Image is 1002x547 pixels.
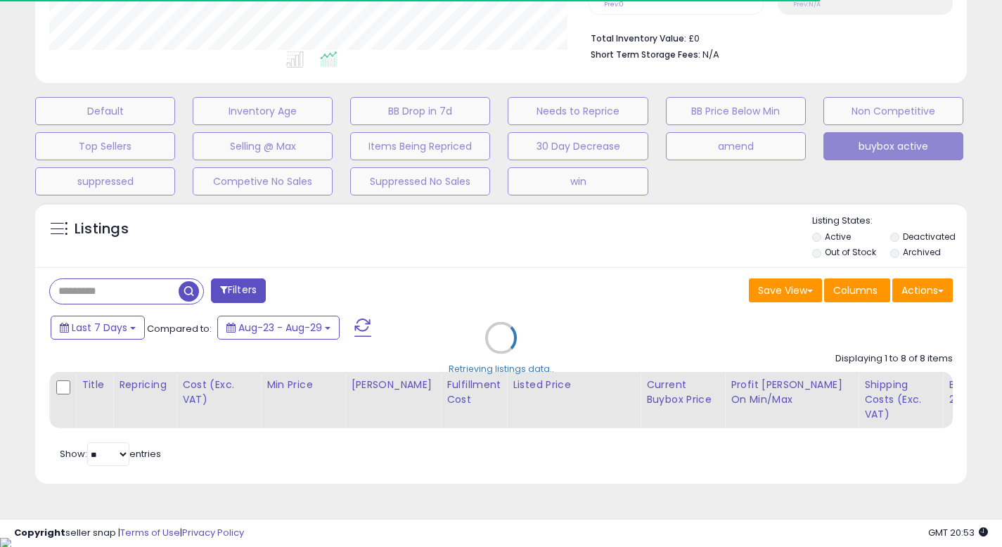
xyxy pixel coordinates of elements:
button: Top Sellers [35,132,175,160]
button: Non Competitive [823,97,963,125]
span: N/A [702,48,719,61]
button: Selling @ Max [193,132,333,160]
button: 30 Day Decrease [508,132,648,160]
div: Retrieving listings data.. [449,362,554,375]
b: Short Term Storage Fees: [591,49,700,60]
button: amend [666,132,806,160]
span: 2025-09-6 20:53 GMT [928,526,988,539]
button: Default [35,97,175,125]
button: suppressed [35,167,175,195]
button: BB Drop in 7d [350,97,490,125]
button: win [508,167,648,195]
button: buybox active [823,132,963,160]
button: Items Being Repriced [350,132,490,160]
strong: Copyright [14,526,65,539]
button: Needs to Reprice [508,97,648,125]
a: Terms of Use [120,526,180,539]
div: seller snap | | [14,527,244,540]
button: Competive No Sales [193,167,333,195]
button: Suppressed No Sales [350,167,490,195]
b: Total Inventory Value: [591,32,686,44]
a: Privacy Policy [182,526,244,539]
button: Inventory Age [193,97,333,125]
button: BB Price Below Min [666,97,806,125]
li: £0 [591,29,942,46]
